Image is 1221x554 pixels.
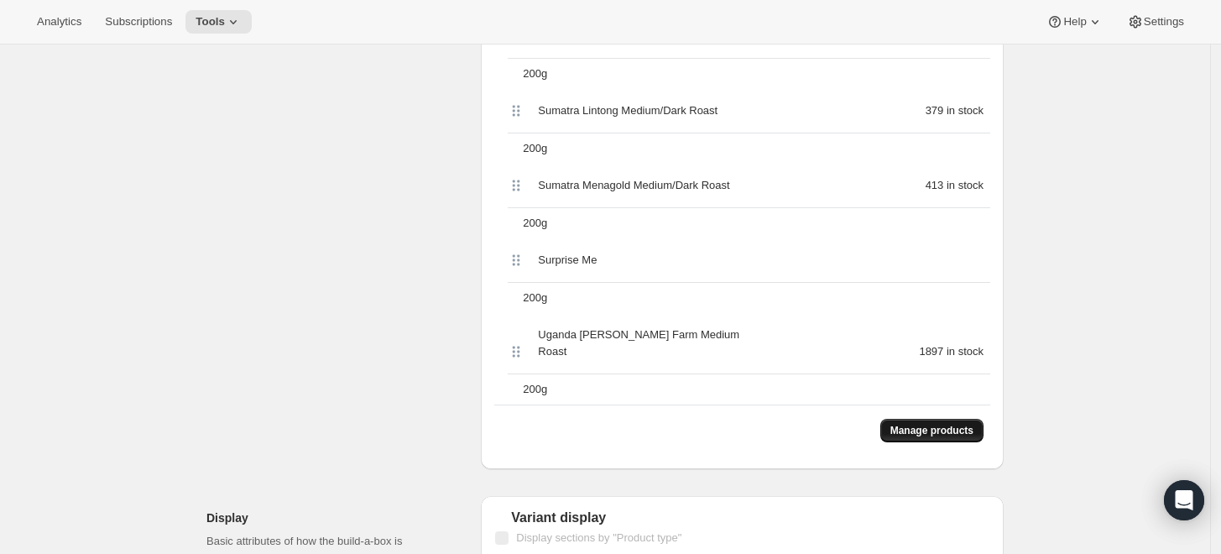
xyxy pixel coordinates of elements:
div: 413 in stock [768,177,990,194]
button: Subscriptions [95,10,182,34]
div: 1897 in stock [768,343,990,360]
span: Manage products [890,424,973,437]
span: Sumatra Menagold Medium/Dark Roast [538,177,729,194]
button: Settings [1117,10,1194,34]
div: Open Intercom Messenger [1164,480,1204,520]
h2: Display [206,510,454,526]
span: Tools [196,15,225,29]
div: 200g [516,374,990,405]
div: Variant display [494,510,990,526]
span: Analytics [37,15,81,29]
div: 200g [516,208,990,238]
span: Settings [1144,15,1184,29]
span: Display sections by "Product type" [516,531,681,544]
div: 200g [516,133,990,164]
span: Sumatra Lintong Medium/Dark Roast [538,102,717,119]
span: Uganda [PERSON_NAME] Farm Medium Roast [538,327,754,360]
span: Subscriptions [105,15,172,29]
span: Surprise Me [538,252,597,269]
button: Manage products [880,419,984,442]
div: 379 in stock [768,102,990,119]
button: Analytics [27,10,91,34]
div: 200g [516,283,990,313]
button: Help [1036,10,1113,34]
span: Help [1063,15,1086,29]
div: 200g [516,59,990,89]
button: Tools [185,10,252,34]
